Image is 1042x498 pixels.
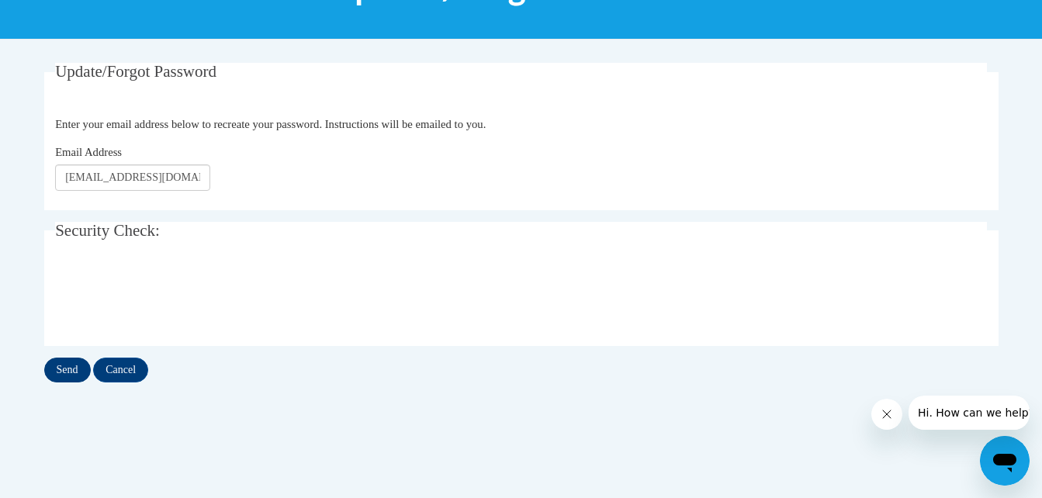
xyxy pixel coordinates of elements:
input: Email [55,164,210,191]
span: Email Address [55,146,122,158]
iframe: Message from company [909,396,1030,430]
input: Send [44,358,91,382]
input: Cancel [93,358,148,382]
iframe: Button to launch messaging window [980,436,1030,486]
iframe: reCAPTCHA [55,266,291,327]
span: Hi. How can we help? [9,11,126,23]
iframe: Close message [871,399,902,430]
span: Update/Forgot Password [55,62,216,81]
span: Enter your email address below to recreate your password. Instructions will be emailed to you. [55,118,486,130]
span: Security Check: [55,221,160,240]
